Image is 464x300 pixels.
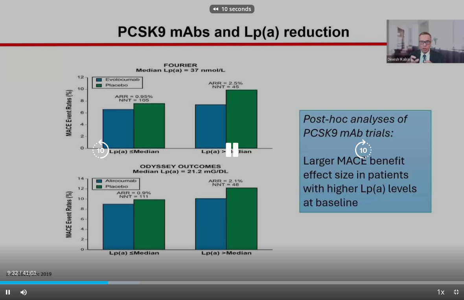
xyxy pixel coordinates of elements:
[16,284,31,300] button: Mute
[7,270,18,276] span: 9:32
[221,6,251,12] p: 10 seconds
[23,270,37,276] span: 41:01
[448,284,464,300] button: Exit Fullscreen
[433,284,448,300] button: Playback Rate
[20,270,21,276] span: /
